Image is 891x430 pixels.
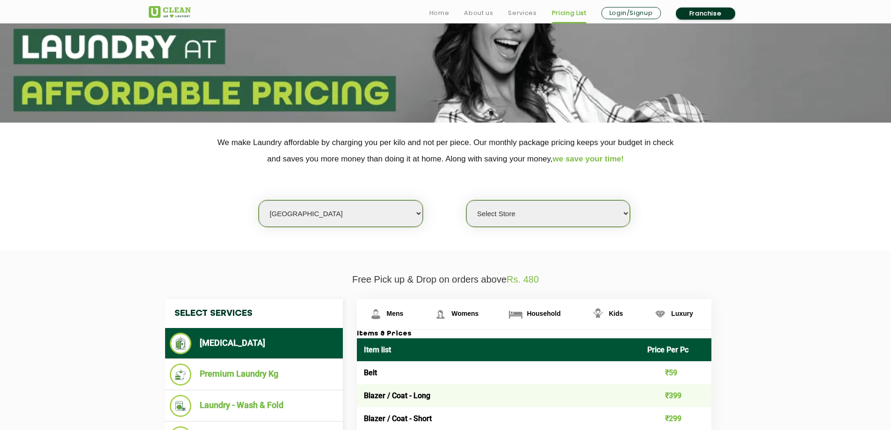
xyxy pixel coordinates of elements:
p: Free Pick up & Drop on orders above [149,274,743,285]
td: ₹59 [640,361,711,384]
h3: Items & Prices [357,330,711,338]
img: UClean Laundry and Dry Cleaning [149,6,191,18]
li: Laundry - Wash & Fold [170,395,338,417]
img: Luxury [652,306,668,322]
span: Luxury [671,310,693,317]
img: Dry Cleaning [170,333,192,354]
a: Services [508,7,536,19]
img: Premium Laundry Kg [170,364,192,386]
img: Mens [368,306,384,322]
p: We make Laundry affordable by charging you per kilo and not per piece. Our monthly package pricin... [149,134,743,167]
th: Price Per Pc [640,338,711,361]
a: Pricing List [552,7,587,19]
a: About us [464,7,493,19]
td: ₹399 [640,384,711,407]
li: Premium Laundry Kg [170,364,338,386]
h4: Select Services [165,299,343,328]
img: Laundry - Wash & Fold [170,395,192,417]
a: Home [429,7,449,19]
img: Household [507,306,524,322]
span: Rs. 480 [507,274,539,284]
th: Item list [357,338,641,361]
span: we save your time! [553,154,624,163]
li: [MEDICAL_DATA] [170,333,338,354]
img: Kids [590,306,606,322]
span: Kids [609,310,623,317]
span: Mens [387,310,404,317]
a: Login/Signup [601,7,661,19]
td: Blazer / Coat - Short [357,407,641,430]
a: Franchise [676,7,735,20]
span: Household [527,310,560,317]
span: Womens [451,310,478,317]
img: Womens [432,306,449,322]
td: Belt [357,361,641,384]
td: Blazer / Coat - Long [357,384,641,407]
td: ₹299 [640,407,711,430]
